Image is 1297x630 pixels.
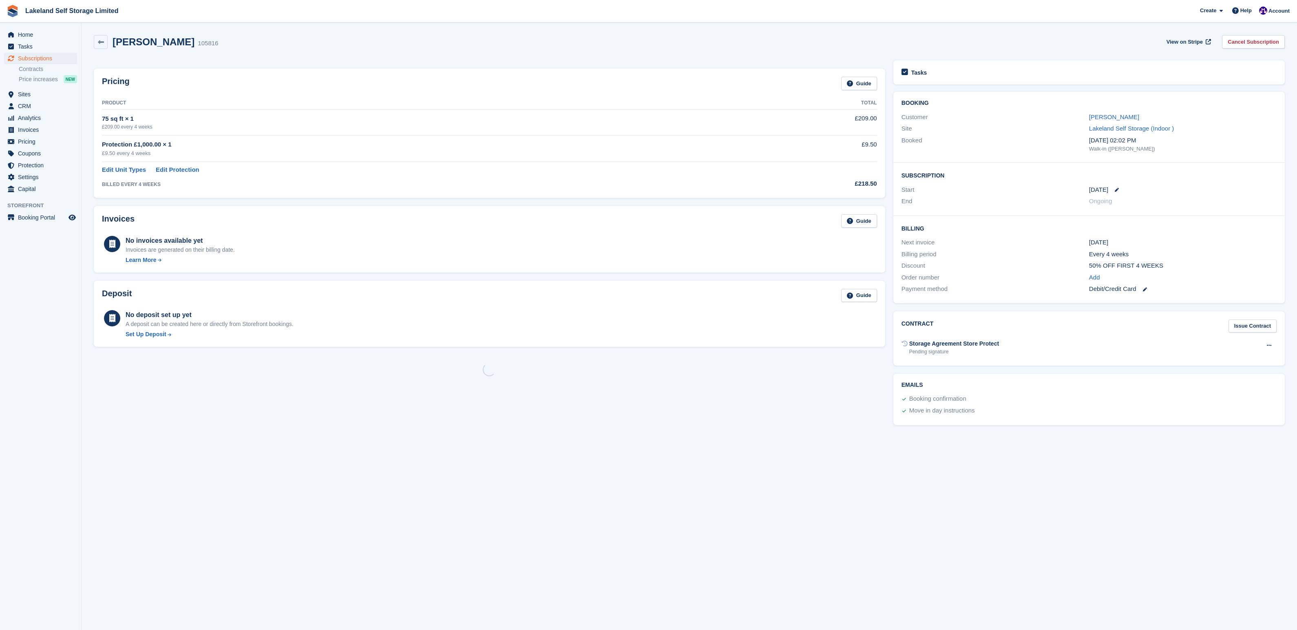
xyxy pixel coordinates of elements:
span: Home [18,29,67,40]
a: Lakeland Self Storage Limited [22,4,122,18]
div: Billing period [901,250,1089,259]
span: Storefront [7,202,81,210]
h2: Booking [901,100,1277,106]
h2: Pricing [102,77,130,90]
div: Walk-in ([PERSON_NAME]) [1089,145,1277,153]
span: Invoices [18,124,67,135]
a: menu [4,160,77,171]
span: View on Stripe [1167,38,1203,46]
a: Issue Contract [1229,319,1277,333]
div: Customer [901,113,1089,122]
h2: [PERSON_NAME] [113,36,194,47]
div: Move in day instructions [909,406,975,416]
h2: Contract [901,319,934,333]
a: Guide [841,214,877,228]
a: menu [4,112,77,124]
img: stora-icon-8386f47178a22dfd0bd8f6a31ec36ba5ce8667c1dd55bd0f319d3a0aa187defe.svg [7,5,19,17]
span: Protection [18,160,67,171]
a: menu [4,41,77,52]
div: [DATE] [1089,238,1277,247]
a: menu [4,124,77,135]
a: menu [4,171,77,183]
div: Pending signature [909,348,999,355]
a: Lakeland Self Storage (Indoor ) [1089,125,1174,132]
a: View on Stripe [1163,35,1213,49]
div: Set Up Deposit [126,330,166,339]
div: Learn More [126,256,156,264]
p: A deposit can be created here or directly from Storefront bookings. [126,320,294,328]
div: £218.50 [734,179,877,189]
a: Cancel Subscription [1222,35,1285,49]
a: Learn More [126,256,235,264]
h2: Billing [901,224,1277,232]
span: Coupons [18,148,67,159]
h2: Emails [901,382,1277,388]
a: menu [4,212,77,223]
div: [DATE] 02:02 PM [1089,136,1277,145]
div: 105816 [198,39,218,48]
a: Set Up Deposit [126,330,294,339]
div: NEW [64,75,77,83]
span: Create [1200,7,1216,15]
a: Price increases NEW [19,75,77,84]
span: CRM [18,100,67,112]
div: Invoices are generated on their billing date. [126,246,235,254]
a: menu [4,100,77,112]
div: 75 sq ft × 1 [102,114,734,124]
a: Edit Unit Types [102,165,146,175]
div: BILLED EVERY 4 WEEKS [102,181,734,188]
span: Sites [18,89,67,100]
span: Booking Portal [18,212,67,223]
td: £9.50 [734,135,877,162]
img: Nick Aynsley [1259,7,1267,15]
div: Discount [901,261,1089,271]
div: Start [901,185,1089,195]
a: Contracts [19,65,77,73]
div: Payment method [901,284,1089,294]
h2: Invoices [102,214,135,228]
div: Order number [901,273,1089,282]
td: £209.00 [734,109,877,135]
span: Pricing [18,136,67,147]
div: 50% OFF FIRST 4 WEEKS [1089,261,1277,271]
a: menu [4,89,77,100]
div: Site [901,124,1089,133]
div: Every 4 weeks [1089,250,1277,259]
th: Product [102,97,734,110]
div: Debit/Credit Card [1089,284,1277,294]
span: Tasks [18,41,67,52]
h2: Tasks [911,69,927,76]
span: Help [1240,7,1252,15]
a: Guide [841,77,877,90]
div: Next invoice [901,238,1089,247]
a: menu [4,136,77,147]
h2: Subscription [901,171,1277,179]
a: Guide [841,289,877,302]
a: Add [1089,273,1100,282]
div: Storage Agreement Store Protect [909,339,999,348]
div: £9.50 every 4 weeks [102,149,734,157]
a: menu [4,29,77,40]
a: menu [4,53,77,64]
h2: Deposit [102,289,132,302]
a: Edit Protection [156,165,199,175]
a: menu [4,183,77,195]
div: No deposit set up yet [126,310,294,320]
div: Protection £1,000.00 × 1 [102,140,734,149]
div: Booked [901,136,1089,153]
span: Price increases [19,75,58,83]
div: Booking confirmation [909,394,966,404]
span: Settings [18,171,67,183]
a: Preview store [67,213,77,222]
div: End [901,197,1089,206]
span: Ongoing [1089,197,1112,204]
div: No invoices available yet [126,236,235,246]
a: [PERSON_NAME] [1089,113,1139,120]
time: 2025-09-03 00:00:00 UTC [1089,185,1108,195]
a: menu [4,148,77,159]
span: Subscriptions [18,53,67,64]
span: Analytics [18,112,67,124]
span: Account [1268,7,1290,15]
div: £209.00 every 4 weeks [102,123,734,131]
span: Capital [18,183,67,195]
